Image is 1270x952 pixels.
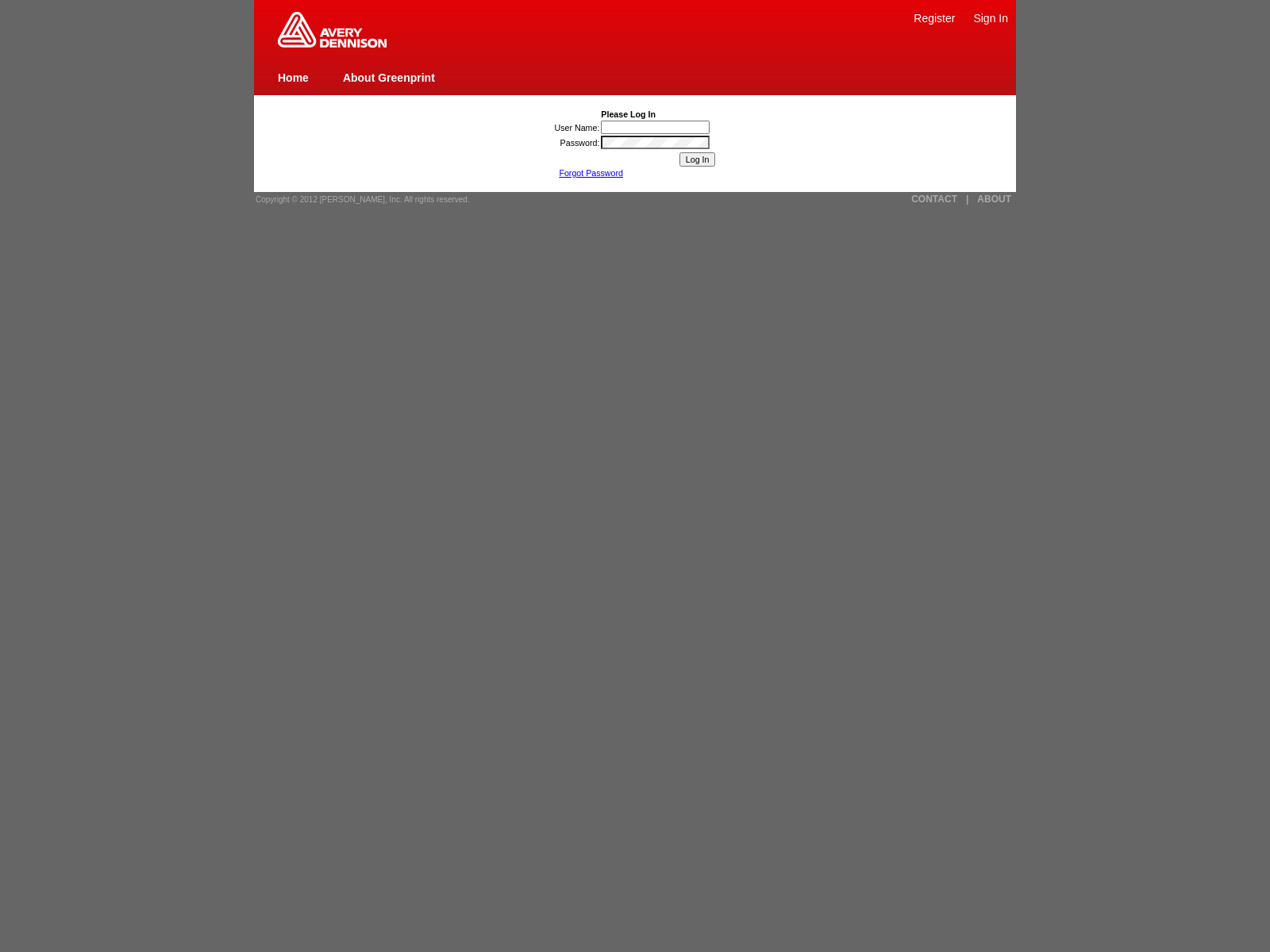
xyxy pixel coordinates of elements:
input: Log In [679,152,716,167]
label: Password: [560,138,600,148]
b: Please Log In [601,109,656,119]
a: About Greenprint [343,71,435,84]
a: Home [278,71,309,84]
a: Forgot Password [559,168,623,178]
a: | [966,194,968,205]
a: ABOUT [977,194,1011,205]
a: Sign In [973,12,1008,25]
a: CONTACT [911,194,957,205]
img: Home [278,12,387,48]
label: User Name: [555,123,600,132]
a: Greenprint [278,40,387,49]
a: Register [914,12,955,25]
span: Copyright © 2012 [PERSON_NAME], Inc. All rights reserved. [256,195,470,204]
